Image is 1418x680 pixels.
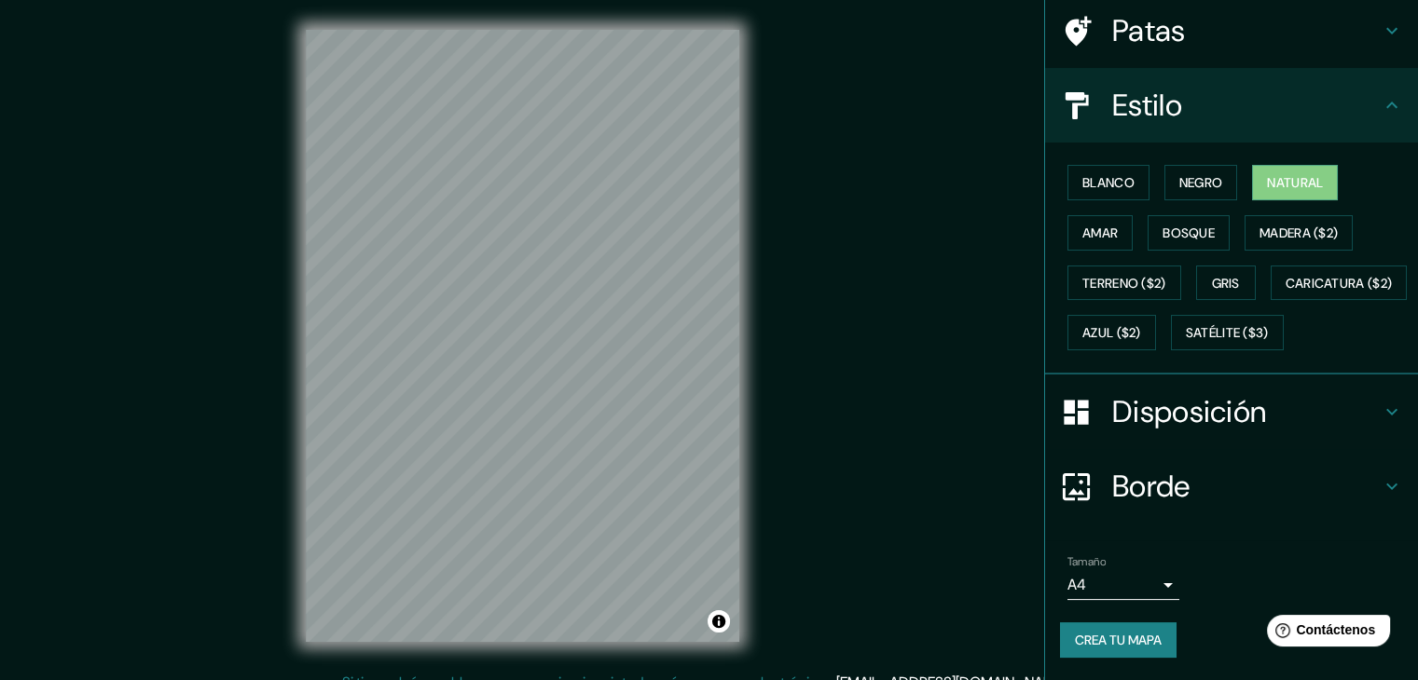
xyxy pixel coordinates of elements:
font: Crea tu mapa [1075,632,1162,648]
button: Amar [1067,215,1133,251]
font: Gris [1212,275,1240,292]
button: Blanco [1067,165,1150,200]
font: Borde [1112,467,1191,506]
font: Natural [1267,174,1323,191]
button: Azul ($2) [1067,315,1156,350]
font: Negro [1179,174,1223,191]
font: Estilo [1112,86,1182,125]
button: Madera ($2) [1245,215,1353,251]
button: Terreno ($2) [1067,265,1181,301]
button: Crea tu mapa [1060,622,1177,658]
iframe: Lanzador de widgets de ayuda [1252,607,1397,660]
font: Azul ($2) [1082,325,1141,342]
canvas: Mapa [306,30,739,642]
button: Satélite ($3) [1171,315,1284,350]
div: A4 [1067,570,1179,600]
div: Borde [1045,449,1418,524]
button: Caricatura ($2) [1271,265,1408,301]
button: Activar o desactivar atribución [708,610,730,632]
font: Tamaño [1067,554,1106,569]
font: Blanco [1082,174,1135,191]
font: Caricatura ($2) [1286,275,1393,292]
font: Terreno ($2) [1082,275,1166,292]
div: Disposición [1045,374,1418,449]
button: Gris [1196,265,1256,301]
font: A4 [1067,575,1086,594]
font: Disposición [1112,392,1266,431]
button: Bosque [1148,215,1230,251]
button: Natural [1252,165,1338,200]
font: Satélite ($3) [1186,325,1269,342]
font: Patas [1112,11,1186,50]
font: Bosque [1163,224,1215,241]
font: Madera ($2) [1260,224,1338,241]
font: Amar [1082,224,1118,241]
div: Estilo [1045,68,1418,143]
button: Negro [1164,165,1238,200]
